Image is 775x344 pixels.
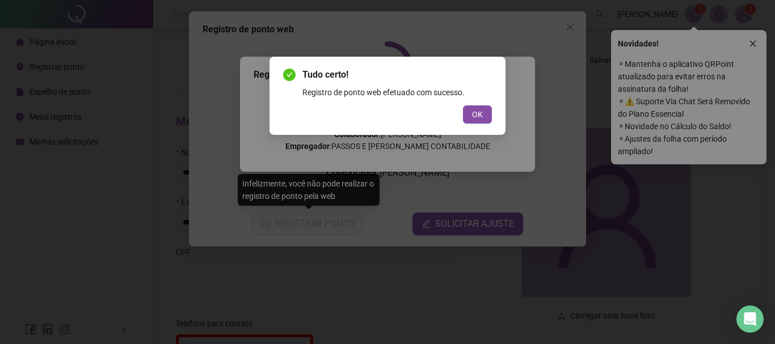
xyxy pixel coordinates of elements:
span: Tudo certo! [302,68,492,82]
div: Registro de ponto web efetuado com sucesso. [302,86,492,99]
div: Open Intercom Messenger [736,305,764,333]
span: check-circle [283,69,296,81]
button: OK [463,105,492,124]
span: OK [472,108,483,121]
